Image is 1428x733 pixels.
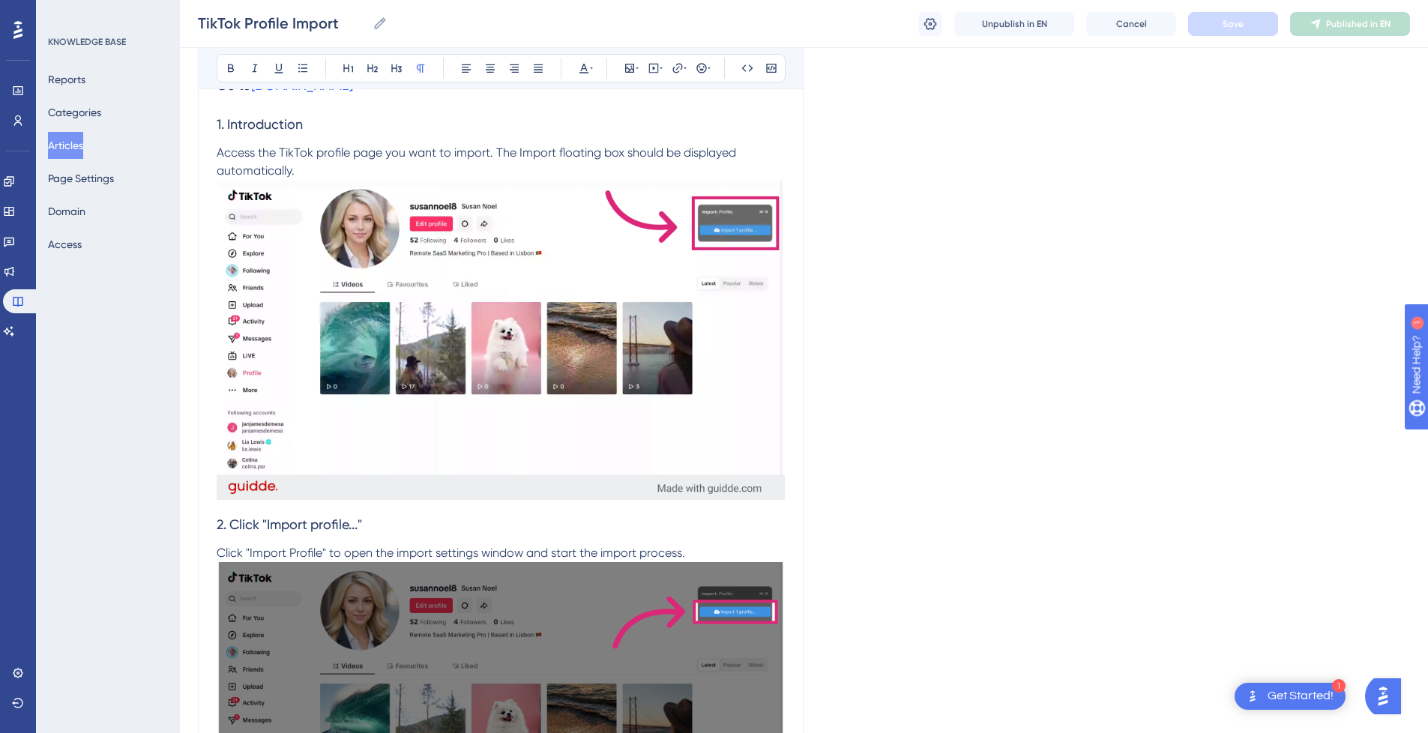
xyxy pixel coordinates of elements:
button: Unpublish in EN [954,12,1074,36]
button: Published in EN [1290,12,1410,36]
span: Cancel [1116,18,1147,30]
div: 1 [104,7,109,19]
button: Categories [48,99,101,126]
div: Get Started! [1268,688,1334,705]
button: Articles [48,132,83,159]
button: Access [48,231,82,258]
div: Open Get Started! checklist, remaining modules: 1 [1235,683,1346,710]
div: 1 [1332,679,1346,693]
span: 2. Click "Import profile..." [217,516,362,532]
img: launcher-image-alternative-text [1244,687,1262,705]
iframe: UserGuiding AI Assistant Launcher [1365,674,1410,719]
button: Domain [48,198,85,225]
span: Click "Import Profile" to open the import settings window and start the import process. [217,546,685,560]
button: Cancel [1086,12,1176,36]
span: Published in EN [1326,18,1391,30]
span: Unpublish in EN [982,18,1047,30]
button: Page Settings [48,165,114,192]
span: Save [1223,18,1244,30]
span: Access the TikTok profile page you want to import. The Import floating box should be displayed au... [217,145,739,178]
span: 1. Introduction [217,116,303,132]
div: KNOWLEDGE BASE [48,36,126,48]
button: Save [1188,12,1278,36]
button: Reports [48,66,85,93]
input: Article Name [198,13,367,34]
span: Need Help? [35,4,94,22]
